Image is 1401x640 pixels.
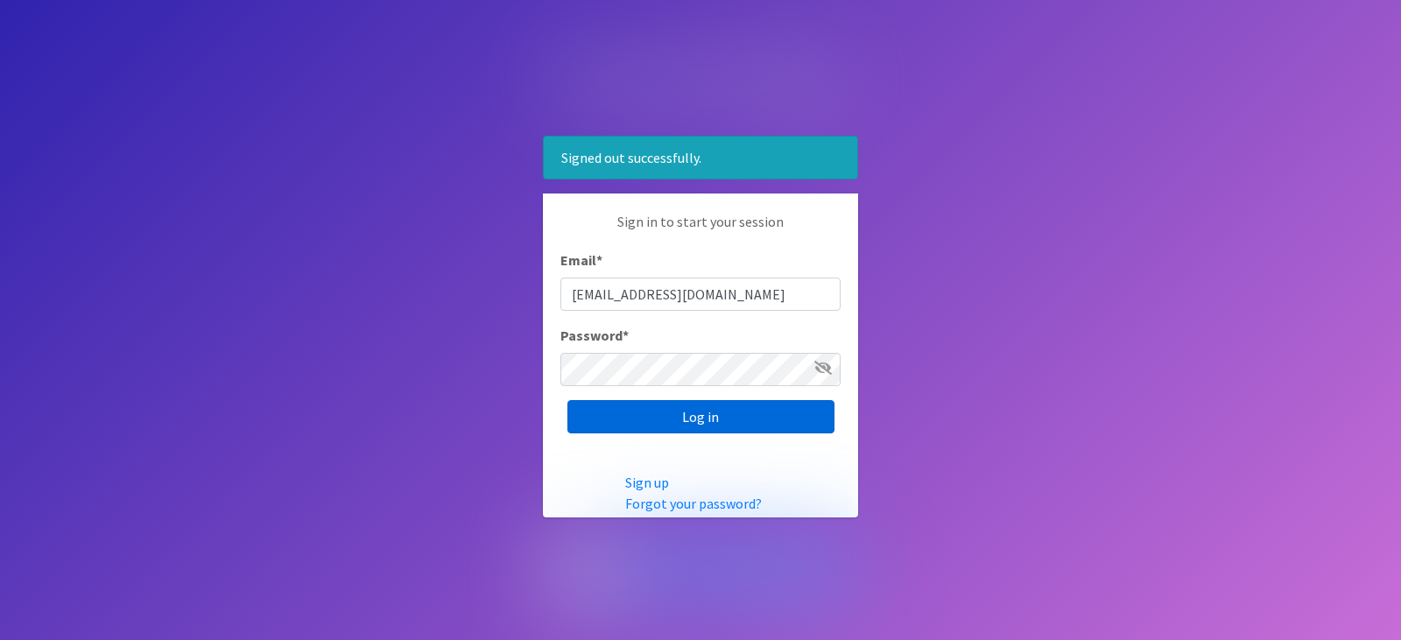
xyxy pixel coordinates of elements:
[560,325,629,346] label: Password
[560,250,602,271] label: Email
[560,211,841,250] p: Sign in to start your session
[625,495,762,512] a: Forgot your password?
[623,327,629,344] abbr: required
[567,400,834,433] input: Log in
[543,531,858,608] img: Sign in with Google
[543,32,858,123] img: Human Essentials
[625,474,669,491] a: Sign up
[596,251,602,269] abbr: required
[543,136,858,179] div: Signed out successfully.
